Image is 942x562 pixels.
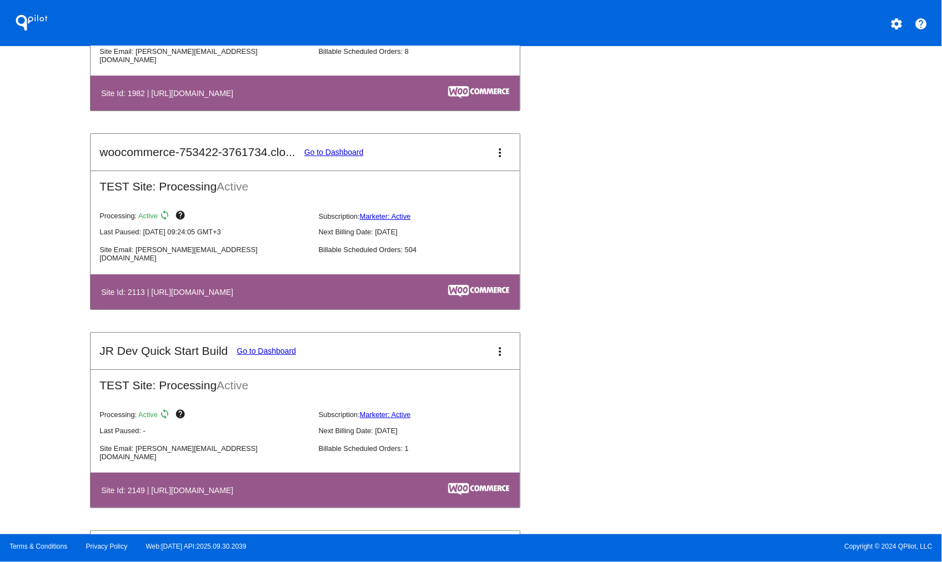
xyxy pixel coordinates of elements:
[319,245,529,254] p: Billable Scheduled Orders: 504
[360,410,411,419] a: Marketer: Active
[101,89,239,98] h4: Site Id: 1982 | [URL][DOMAIN_NAME]
[448,86,509,98] img: c53aa0e5-ae75-48aa-9bee-956650975ee5
[146,543,247,550] a: Web:[DATE] API:2025.09.30.2039
[319,426,529,435] p: Next Billing Date: [DATE]
[9,12,54,34] h1: QPilot
[319,410,529,419] p: Subscription:
[319,212,529,220] p: Subscription:
[480,543,933,550] span: Copyright © 2024 QPilot, LLC
[319,444,529,453] p: Billable Scheduled Orders: 1
[99,409,309,422] p: Processing:
[448,285,509,297] img: c53aa0e5-ae75-48aa-9bee-956650975ee5
[915,17,928,31] mat-icon: help
[99,344,228,358] h2: JR Dev Quick Start Build
[9,543,67,550] a: Terms & Conditions
[91,171,520,193] h2: TEST Site: Processing
[101,288,239,297] h4: Site Id: 2113 | [URL][DOMAIN_NAME]
[159,409,173,422] mat-icon: sync
[493,146,507,159] mat-icon: more_vert
[319,47,529,56] p: Billable Scheduled Orders: 8
[237,347,296,355] a: Go to Dashboard
[319,228,529,236] p: Next Billing Date: [DATE]
[101,486,239,495] h4: Site Id: 2149 | [URL][DOMAIN_NAME]
[138,410,158,419] span: Active
[99,245,309,262] p: Site Email: [PERSON_NAME][EMAIL_ADDRESS][DOMAIN_NAME]
[304,148,364,157] a: Go to Dashboard
[360,212,411,220] a: Marketer: Active
[99,145,295,159] h2: woocommerce-753422-3761734.clo...
[493,345,507,358] mat-icon: more_vert
[99,47,309,64] p: Site Email: [PERSON_NAME][EMAIL_ADDRESS][DOMAIN_NAME]
[448,483,509,495] img: c53aa0e5-ae75-48aa-9bee-956650975ee5
[99,228,309,236] p: Last Paused: [DATE] 09:24:05 GMT+3
[99,426,309,435] p: Last Paused: -
[175,409,188,422] mat-icon: help
[138,212,158,220] span: Active
[217,379,248,392] span: Active
[91,370,520,392] h2: TEST Site: Processing
[99,444,309,461] p: Site Email: [PERSON_NAME][EMAIL_ADDRESS][DOMAIN_NAME]
[86,543,128,550] a: Privacy Policy
[159,210,173,223] mat-icon: sync
[175,210,188,223] mat-icon: help
[217,180,248,193] span: Active
[890,17,903,31] mat-icon: settings
[99,210,309,223] p: Processing:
